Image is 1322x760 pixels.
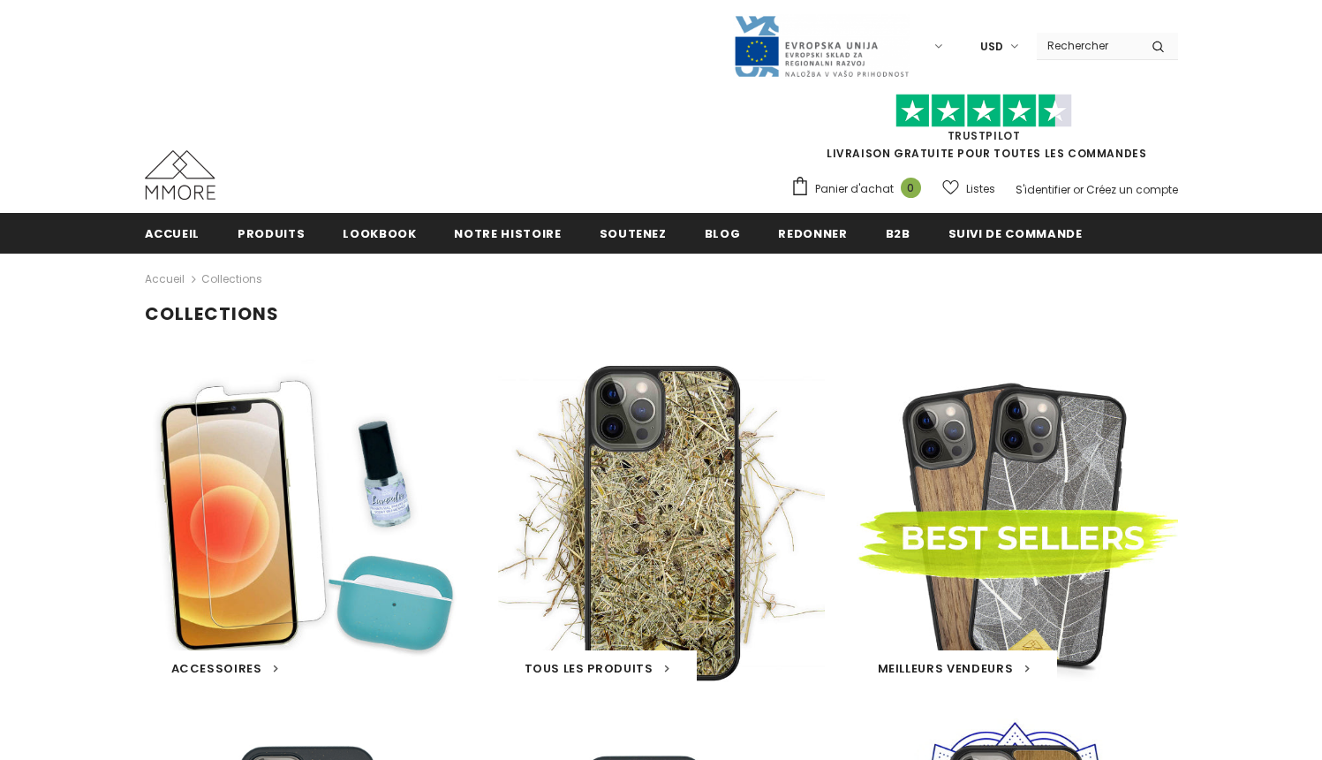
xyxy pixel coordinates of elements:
[948,213,1083,253] a: Suivi de commande
[171,660,279,678] a: Accessoires
[948,128,1021,143] a: TrustPilot
[238,225,305,242] span: Produits
[790,176,930,202] a: Panier d'achat 0
[201,269,262,290] span: Collections
[942,173,995,204] a: Listes
[815,180,894,198] span: Panier d'achat
[525,660,670,678] a: Tous les produits
[145,225,200,242] span: Accueil
[343,213,416,253] a: Lookbook
[778,225,847,242] span: Redonner
[600,213,667,253] a: soutenez
[238,213,305,253] a: Produits
[705,213,741,253] a: Blog
[966,180,995,198] span: Listes
[600,225,667,242] span: soutenez
[878,660,1031,678] a: Meilleurs vendeurs
[778,213,847,253] a: Redonner
[901,178,921,198] span: 0
[886,225,910,242] span: B2B
[343,225,416,242] span: Lookbook
[790,102,1178,161] span: LIVRAISON GRATUITE POUR TOUTES LES COMMANDES
[171,660,262,677] span: Accessoires
[454,225,561,242] span: Notre histoire
[1016,182,1070,197] a: S'identifier
[980,38,1003,56] span: USD
[525,660,653,677] span: Tous les produits
[145,269,185,290] a: Accueil
[878,660,1014,677] span: Meilleurs vendeurs
[733,14,910,79] img: Javni Razpis
[895,94,1072,128] img: Faites confiance aux étoiles pilotes
[948,225,1083,242] span: Suivi de commande
[1086,182,1178,197] a: Créez un compte
[145,213,200,253] a: Accueil
[145,150,215,200] img: Cas MMORE
[1037,33,1138,58] input: Search Site
[733,38,910,53] a: Javni Razpis
[886,213,910,253] a: B2B
[145,303,1178,325] h1: Collections
[1073,182,1084,197] span: or
[705,225,741,242] span: Blog
[454,213,561,253] a: Notre histoire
